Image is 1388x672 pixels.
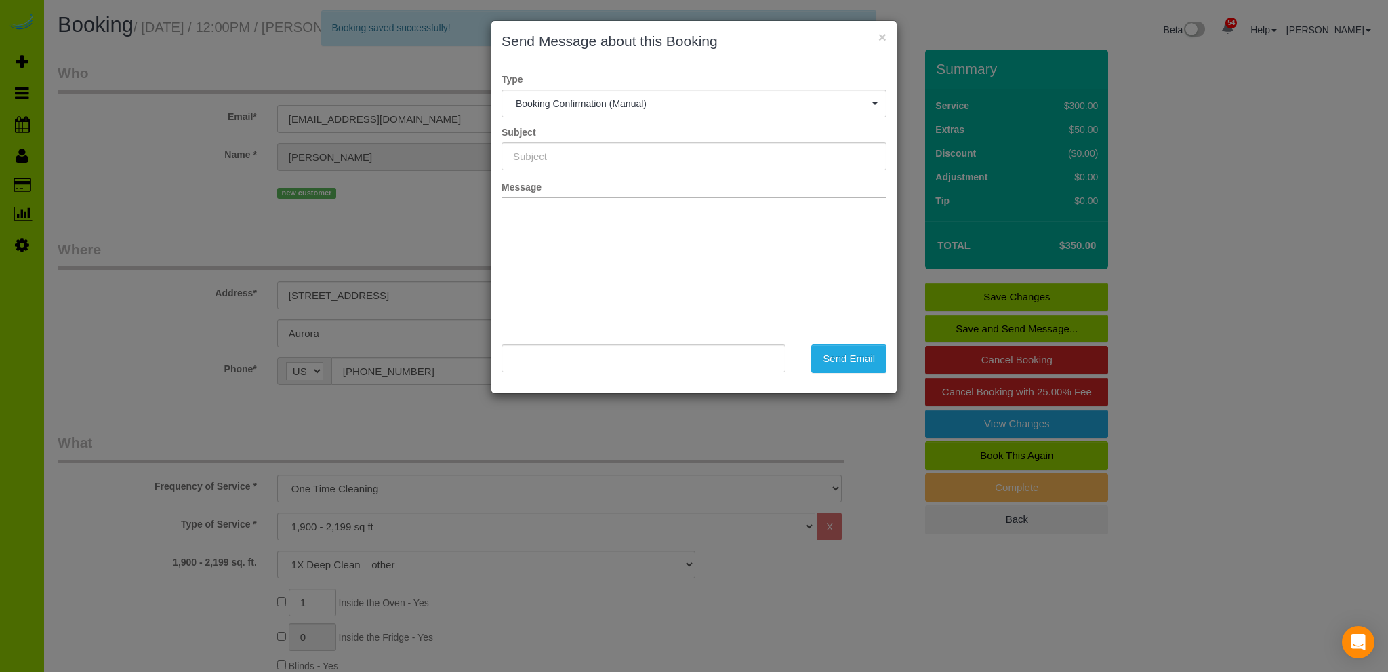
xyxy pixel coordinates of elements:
[878,30,886,44] button: ×
[491,180,897,194] label: Message
[502,198,886,410] iframe: Rich Text Editor, editor1
[502,90,886,117] button: Booking Confirmation (Manual)
[502,31,886,52] h3: Send Message about this Booking
[491,125,897,139] label: Subject
[516,98,872,109] span: Booking Confirmation (Manual)
[1342,626,1374,658] div: Open Intercom Messenger
[491,73,897,86] label: Type
[811,344,886,373] button: Send Email
[502,142,886,170] input: Subject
